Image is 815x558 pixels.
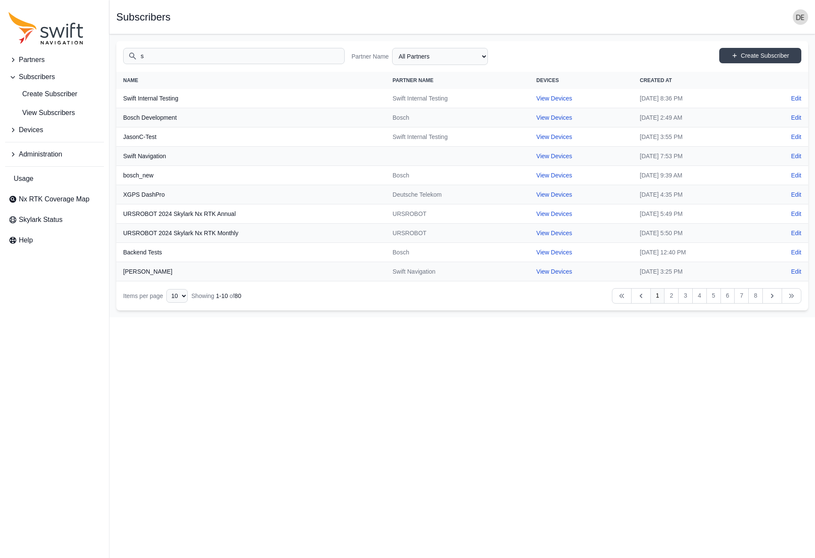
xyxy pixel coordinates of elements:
[123,48,345,64] input: Search
[9,89,77,99] span: Create Subscriber
[386,108,529,127] td: Bosch
[5,232,104,249] a: Help
[633,147,758,166] td: [DATE] 7:53 PM
[116,89,386,108] th: Swift Internal Testing
[633,127,758,147] td: [DATE] 3:55 PM
[536,172,572,179] a: View Devices
[719,48,801,63] a: Create Subscriber
[386,224,529,243] td: URSROBOT
[791,113,801,122] a: Edit
[216,292,228,299] span: 1 - 10
[19,149,62,159] span: Administration
[116,262,386,281] th: [PERSON_NAME]
[116,204,386,224] th: URSROBOT 2024 Skylark Nx RTK Annual
[536,230,572,236] a: View Devices
[633,262,758,281] td: [DATE] 3:25 PM
[536,153,572,159] a: View Devices
[386,204,529,224] td: URSROBOT
[793,9,808,25] img: user photo
[536,268,572,275] a: View Devices
[14,174,33,184] span: Usage
[116,185,386,204] th: XGPS DashPro
[386,127,529,147] td: Swift Internal Testing
[5,104,104,121] a: View Subscribers
[633,89,758,108] td: [DATE] 8:36 PM
[386,262,529,281] td: Swift Navigation
[9,108,75,118] span: View Subscribers
[721,288,735,304] a: 6
[5,68,104,86] button: Subscribers
[19,55,44,65] span: Partners
[650,288,665,304] a: 1
[386,185,529,204] td: Deutsche Telekom
[748,288,763,304] a: 8
[191,292,241,300] div: Showing of
[116,127,386,147] th: JasonC-Test
[734,288,749,304] a: 7
[116,281,808,310] nav: Table navigation
[386,72,529,89] th: Partner Name
[123,292,163,299] span: Items per page
[116,166,386,185] th: bosch_new
[5,51,104,68] button: Partners
[791,152,801,160] a: Edit
[235,292,242,299] span: 80
[5,121,104,139] button: Devices
[116,243,386,262] th: Backend Tests
[633,204,758,224] td: [DATE] 5:49 PM
[791,267,801,276] a: Edit
[386,243,529,262] td: Bosch
[5,146,104,163] button: Administration
[536,210,572,217] a: View Devices
[5,170,104,187] a: Usage
[116,147,386,166] th: Swift Navigation
[116,12,171,22] h1: Subscribers
[5,86,104,103] a: Create Subscriber
[19,72,55,82] span: Subscribers
[633,108,758,127] td: [DATE] 2:49 AM
[5,211,104,228] a: Skylark Status
[5,191,104,208] a: Nx RTK Coverage Map
[536,191,572,198] a: View Devices
[19,194,89,204] span: Nx RTK Coverage Map
[529,72,633,89] th: Devices
[633,166,758,185] td: [DATE] 9:39 AM
[536,249,572,256] a: View Devices
[166,289,188,303] select: Display Limit
[791,171,801,180] a: Edit
[19,125,43,135] span: Devices
[536,114,572,121] a: View Devices
[633,243,758,262] td: [DATE] 12:40 PM
[633,72,758,89] th: Created At
[633,185,758,204] td: [DATE] 4:35 PM
[386,89,529,108] td: Swift Internal Testing
[791,210,801,218] a: Edit
[392,48,488,65] select: Partner Name
[536,95,572,102] a: View Devices
[791,94,801,103] a: Edit
[791,190,801,199] a: Edit
[386,166,529,185] td: Bosch
[116,108,386,127] th: Bosch Development
[678,288,693,304] a: 3
[791,248,801,257] a: Edit
[791,229,801,237] a: Edit
[664,288,679,304] a: 2
[536,133,572,140] a: View Devices
[633,224,758,243] td: [DATE] 5:50 PM
[116,72,386,89] th: Name
[791,133,801,141] a: Edit
[116,224,386,243] th: URSROBOT 2024 Skylark Nx RTK Monthly
[351,52,389,61] label: Partner Name
[19,215,62,225] span: Skylark Status
[692,288,707,304] a: 4
[19,235,33,245] span: Help
[706,288,721,304] a: 5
